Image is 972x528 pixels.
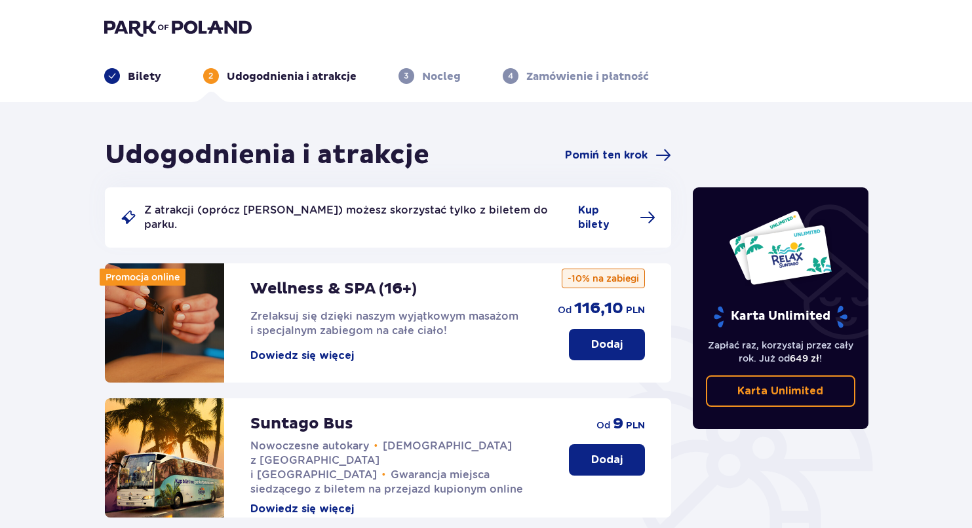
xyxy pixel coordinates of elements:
[105,263,224,383] img: attraction
[382,468,386,481] span: •
[374,440,378,453] span: •
[706,375,855,407] a: Karta Unlimited
[250,349,354,363] button: Dowiedz się więcej
[578,203,655,232] a: Kup bilety
[104,68,161,84] div: Bilety
[105,139,429,172] h1: Udogodnienia i atrakcje
[250,414,353,434] p: Suntago Bus
[578,203,632,232] span: Kup bilety
[562,269,645,288] p: -10% na zabiegi
[104,18,252,37] img: Park of Poland logo
[227,69,357,84] p: Udogodnienia i atrakcje
[569,444,645,476] button: Dodaj
[503,68,649,84] div: 4Zamówienie i płatność
[100,269,185,286] div: Promocja online
[596,419,610,432] span: od
[790,353,819,364] span: 649 zł
[626,419,645,432] span: PLN
[399,68,461,84] div: 3Nocleg
[144,203,571,232] p: Z atrakcji (oprócz [PERSON_NAME]) możesz skorzystać tylko z biletem do parku.
[558,303,572,316] span: od
[105,398,224,518] img: attraction
[422,69,461,84] p: Nocleg
[250,279,417,299] p: Wellness & SPA (16+)
[203,68,357,84] div: 2Udogodnienia i atrakcje
[508,70,513,82] p: 4
[526,69,649,84] p: Zamówienie i płatność
[728,210,832,286] img: Dwie karty całoroczne do Suntago z napisem 'UNLIMITED RELAX', na białym tle z tropikalnymi liśćmi...
[250,502,354,516] button: Dowiedz się więcej
[569,329,645,360] button: Dodaj
[712,305,849,328] p: Karta Unlimited
[208,70,213,82] p: 2
[250,440,513,481] span: [DEMOGRAPHIC_DATA] z [GEOGRAPHIC_DATA] i [GEOGRAPHIC_DATA]
[591,453,623,467] p: Dodaj
[250,310,518,337] span: Zrelaksuj się dzięki naszym wyjątkowym masażom i specjalnym zabiegom na całe ciało!
[613,414,623,434] span: 9
[591,337,623,352] p: Dodaj
[565,148,648,162] span: Pomiń ten krok
[250,440,369,452] span: Nowoczesne autokary
[565,147,671,163] a: Pomiń ten krok
[737,384,823,398] p: Karta Unlimited
[404,70,408,82] p: 3
[128,69,161,84] p: Bilety
[574,299,623,318] span: 116,10
[626,304,645,317] span: PLN
[706,339,855,365] p: Zapłać raz, korzystaj przez cały rok. Już od !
